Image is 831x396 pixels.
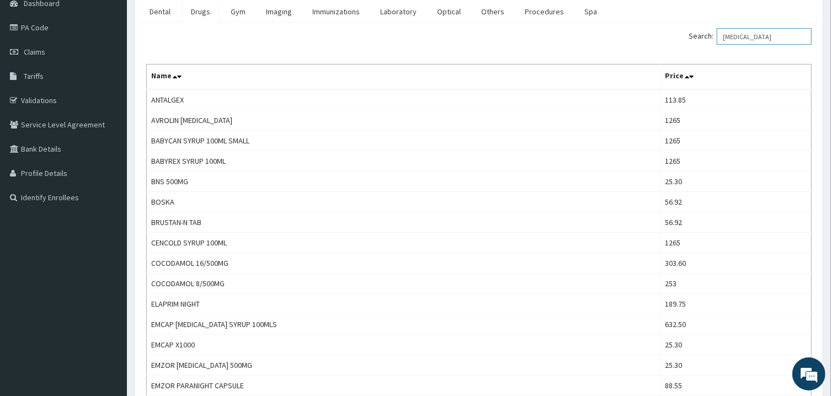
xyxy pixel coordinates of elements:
[717,28,812,45] input: Search:
[147,65,661,90] th: Name
[660,314,811,335] td: 632.50
[147,294,661,314] td: ELAPRIM NIGHT
[57,62,185,76] div: Chat with us now
[181,6,207,32] div: Minimize live chat window
[147,110,661,131] td: AVROLIN [MEDICAL_DATA]
[660,253,811,274] td: 303.60
[147,172,661,192] td: BNS 500MG
[147,253,661,274] td: COCODAMOL 16/500MG
[147,335,661,355] td: EMCAP X1000
[660,89,811,110] td: 113.85
[660,212,811,233] td: 56.92
[147,151,661,172] td: BABYREX SYRUP 100ML
[147,376,661,396] td: EMZOR PARANIGHT CAPSULE
[689,28,812,45] label: Search:
[660,376,811,396] td: 88.55
[660,192,811,212] td: 56.92
[660,294,811,314] td: 189.75
[147,233,661,253] td: CENCOLD SYRUP 100ML
[147,192,661,212] td: BOSKA
[660,110,811,131] td: 1265
[147,314,661,335] td: EMCAP [MEDICAL_DATA] SYRUP 100MLS
[24,71,44,81] span: Tariffs
[660,172,811,192] td: 25.30
[147,355,661,376] td: EMZOR [MEDICAL_DATA] 500MG
[660,131,811,151] td: 1265
[147,89,661,110] td: ANTALGEX
[660,151,811,172] td: 1265
[64,124,152,236] span: We're online!
[6,272,210,311] textarea: Type your message and hit 'Enter'
[660,335,811,355] td: 25.30
[660,274,811,294] td: 253
[20,55,45,83] img: d_794563401_company_1708531726252_794563401
[147,212,661,233] td: BRUSTAN-N TAB
[24,47,45,57] span: Claims
[660,355,811,376] td: 25.30
[660,65,811,90] th: Price
[660,233,811,253] td: 1265
[147,131,661,151] td: BABYCAN SYRUP 100ML SMALL
[147,274,661,294] td: COCODAMOL 8/500MG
